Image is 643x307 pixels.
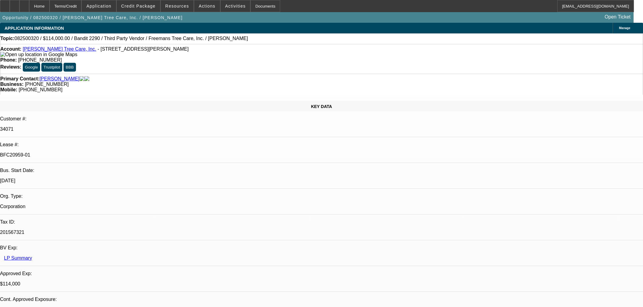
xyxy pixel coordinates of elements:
[0,76,40,82] strong: Primary Contact:
[0,82,23,87] strong: Business:
[82,0,116,12] button: Application
[4,255,32,261] a: LP Summary
[18,57,62,62] span: [PHONE_NUMBER]
[311,104,332,109] span: KEY DATA
[5,26,64,31] span: APPLICATION INFORMATION
[0,52,77,57] img: Open up location in Google Maps
[225,4,246,8] span: Activities
[23,46,96,52] a: [PERSON_NAME] Tree Care, Inc.
[0,52,77,57] a: View Google Maps
[98,46,189,52] span: - [STREET_ADDRESS][PERSON_NAME]
[19,87,62,92] span: [PHONE_NUMBER]
[23,63,40,72] button: Google
[80,76,84,82] img: facebook-icon.png
[117,0,160,12] button: Credit Package
[2,15,183,20] span: Opportunity / 082500320 / [PERSON_NAME] Tree Care, Inc. / [PERSON_NAME]
[602,12,633,22] a: Open Ticket
[0,64,21,69] strong: Reviews:
[619,26,630,30] span: Manage
[64,63,76,72] button: BBB
[221,0,250,12] button: Activities
[0,46,21,52] strong: Account:
[25,82,69,87] span: [PHONE_NUMBER]
[199,4,215,8] span: Actions
[161,0,194,12] button: Resources
[41,63,62,72] button: Trustpilot
[0,87,17,92] strong: Mobile:
[121,4,156,8] span: Credit Package
[40,76,80,82] a: [PERSON_NAME]
[15,36,248,41] span: 082500320 / $114,000.00 / Bandit 2290 / Third Party Vendor / Freemans Tree Care, Inc. / [PERSON_N...
[84,76,89,82] img: linkedin-icon.png
[194,0,220,12] button: Actions
[86,4,111,8] span: Application
[165,4,189,8] span: Resources
[0,36,15,41] strong: Topic:
[0,57,17,62] strong: Phone:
